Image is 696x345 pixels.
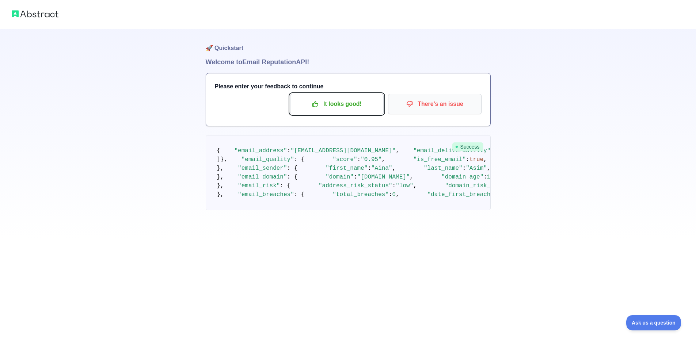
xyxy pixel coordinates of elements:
span: : [287,147,291,154]
h1: 🚀 Quickstart [206,29,491,57]
span: "address_risk_status" [319,183,392,189]
span: : { [294,156,305,163]
span: "Asim" [466,165,487,172]
span: , [410,174,414,180]
span: : { [294,191,305,198]
span: "0.95" [361,156,382,163]
span: Success [452,142,483,151]
span: "email_quality" [241,156,294,163]
span: "email_risk" [238,183,280,189]
span: , [396,147,399,154]
span: "total_breaches" [332,191,389,198]
span: "email_deliverability" [413,147,490,154]
span: , [382,156,385,163]
button: There's an issue [388,94,482,114]
span: : [357,156,361,163]
span: "email_domain" [238,174,287,180]
span: : [368,165,371,172]
span: "first_name" [326,165,368,172]
span: "email_address" [235,147,287,154]
span: , [483,156,487,163]
span: "email_breaches" [238,191,294,198]
span: "domain_risk_status" [445,183,515,189]
p: It looks good! [296,98,378,110]
span: "is_free_email" [413,156,466,163]
span: : [354,174,357,180]
span: "score" [332,156,357,163]
iframe: Toggle Customer Support [626,315,681,330]
span: "email_sender" [238,165,287,172]
span: : [483,174,487,180]
span: : { [287,165,298,172]
span: "[DOMAIN_NAME]" [357,174,410,180]
span: "domain" [326,174,354,180]
span: true [469,156,483,163]
span: : { [287,174,298,180]
span: "date_first_breached" [427,191,501,198]
span: "last_name" [424,165,463,172]
span: { [217,147,221,154]
span: "domain_age" [441,174,483,180]
span: : [389,191,392,198]
span: "[EMAIL_ADDRESS][DOMAIN_NAME]" [290,147,396,154]
span: , [487,165,491,172]
img: Abstract logo [12,9,58,19]
span: 0 [392,191,396,198]
h1: Welcome to Email Reputation API! [206,57,491,67]
span: : { [280,183,290,189]
span: , [413,183,417,189]
h3: Please enter your feedback to continue [215,82,482,91]
p: There's an issue [393,98,476,110]
span: "low" [396,183,413,189]
span: , [396,191,399,198]
span: : [463,165,466,172]
span: : [466,156,469,163]
span: , [392,165,396,172]
span: "Aina" [371,165,392,172]
button: It looks good! [290,94,384,114]
span: 10966 [487,174,505,180]
span: : [392,183,396,189]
